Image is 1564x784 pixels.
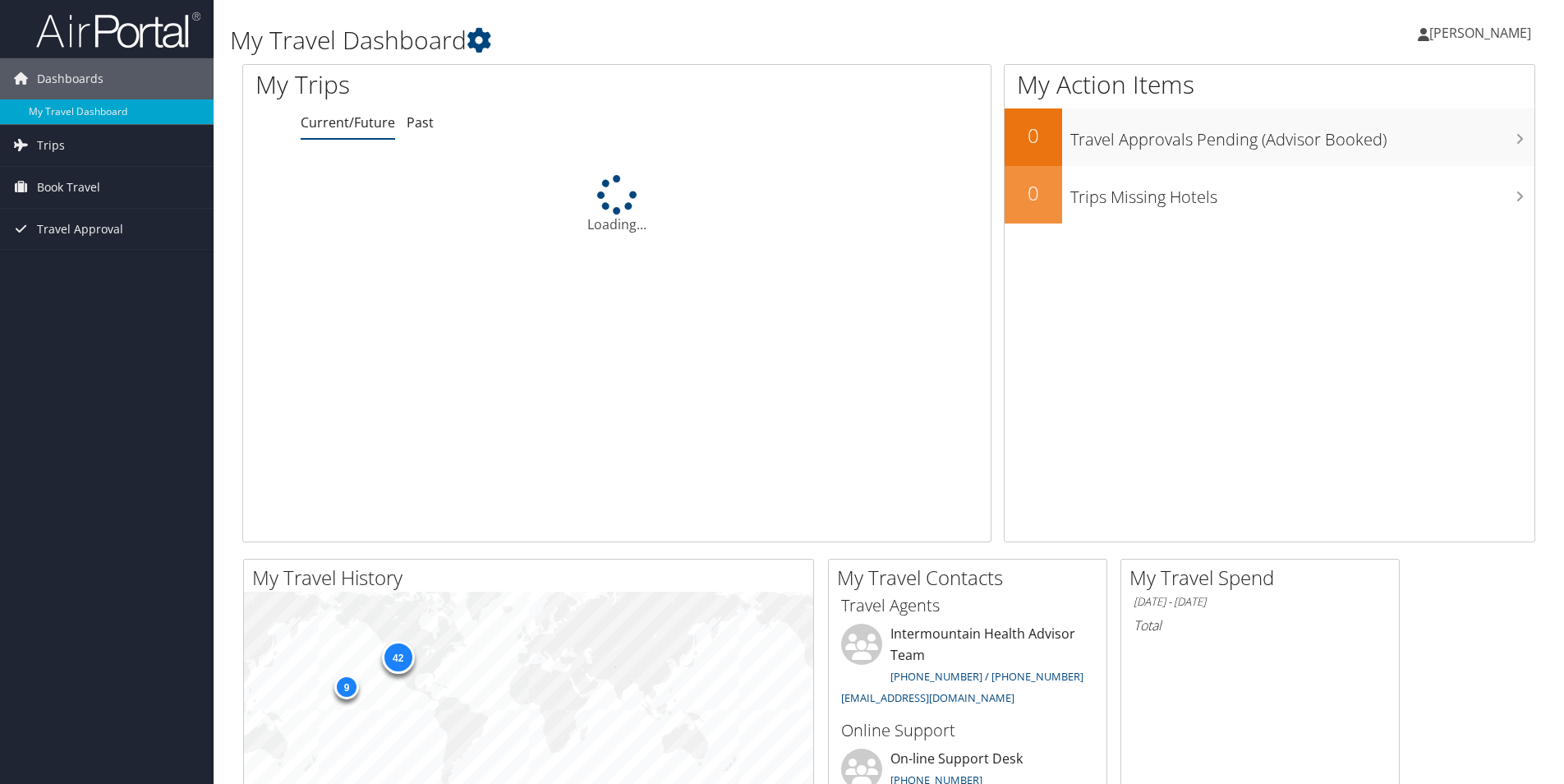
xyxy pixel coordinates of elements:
[841,690,1014,705] a: [EMAIL_ADDRESS][DOMAIN_NAME]
[37,167,100,208] span: Book Travel
[37,125,65,166] span: Trips
[833,624,1102,712] li: Intermountain Health Advisor Team
[841,594,1094,617] h3: Travel Agents
[37,209,123,250] span: Travel Approval
[301,113,395,131] a: Current/Future
[1429,24,1531,42] span: [PERSON_NAME]
[1005,166,1534,224] a: 0Trips Missing Hotels
[1005,108,1534,166] a: 0Travel Approvals Pending (Advisor Booked)
[36,11,200,49] img: airportal-logo.png
[230,23,1108,58] h1: My Travel Dashboard
[255,67,667,102] h1: My Trips
[407,113,434,131] a: Past
[1134,616,1387,634] h6: Total
[1418,8,1548,58] a: [PERSON_NAME]
[334,674,359,699] div: 9
[243,175,991,234] div: Loading...
[837,564,1106,592] h2: My Travel Contacts
[1005,67,1534,102] h1: My Action Items
[1070,120,1534,151] h3: Travel Approvals Pending (Advisor Booked)
[1005,179,1062,207] h2: 0
[1129,564,1399,592] h2: My Travel Spend
[37,58,103,99] span: Dashboards
[841,719,1094,742] h3: Online Support
[252,564,813,592] h2: My Travel History
[890,669,1083,684] a: [PHONE_NUMBER] / [PHONE_NUMBER]
[381,641,414,674] div: 42
[1134,594,1387,610] h6: [DATE] - [DATE]
[1005,122,1062,150] h2: 0
[1070,178,1534,209] h3: Trips Missing Hotels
